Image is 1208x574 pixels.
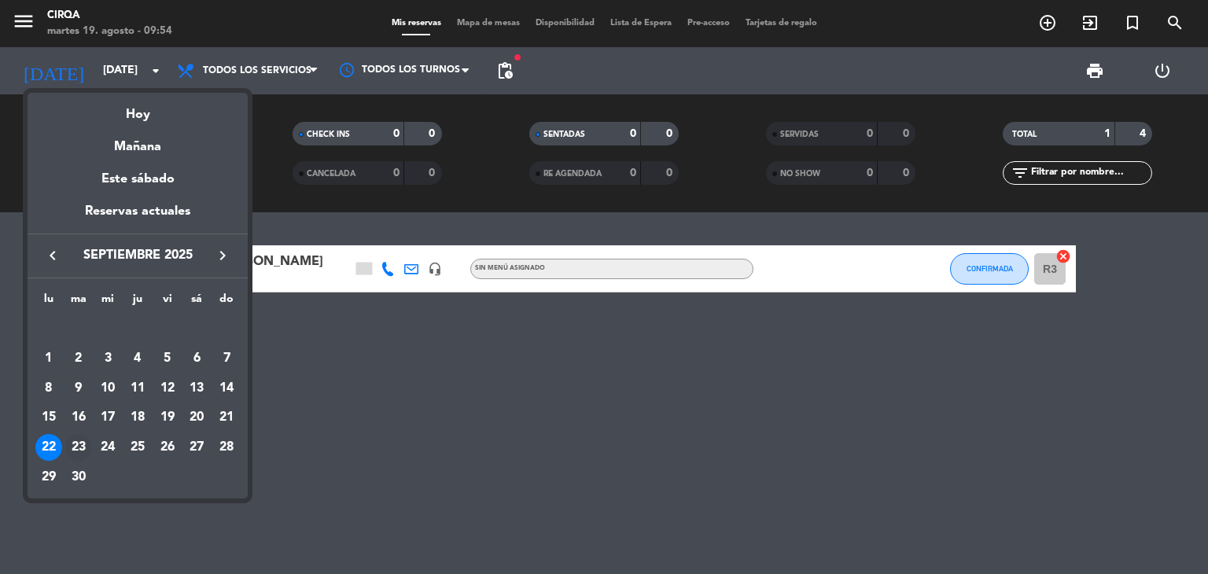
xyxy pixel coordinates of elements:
[28,125,248,157] div: Mañana
[183,434,210,461] div: 27
[212,290,241,315] th: domingo
[94,345,121,372] div: 3
[183,404,210,431] div: 20
[124,375,151,402] div: 11
[154,375,181,402] div: 12
[65,404,92,431] div: 16
[67,245,208,266] span: septiembre 2025
[93,344,123,373] td: 3 de septiembre de 2025
[64,432,94,462] td: 23 de septiembre de 2025
[94,375,121,402] div: 10
[182,432,212,462] td: 27 de septiembre de 2025
[28,157,248,201] div: Este sábado
[34,290,64,315] th: lunes
[64,344,94,373] td: 2 de septiembre de 2025
[28,201,248,234] div: Reservas actuales
[208,245,237,266] button: keyboard_arrow_right
[212,344,241,373] td: 7 de septiembre de 2025
[183,375,210,402] div: 13
[154,404,181,431] div: 19
[35,434,62,461] div: 22
[65,434,92,461] div: 23
[65,464,92,491] div: 30
[124,404,151,431] div: 18
[93,403,123,432] td: 17 de septiembre de 2025
[34,432,64,462] td: 22 de septiembre de 2025
[64,373,94,403] td: 9 de septiembre de 2025
[123,403,153,432] td: 18 de septiembre de 2025
[123,344,153,373] td: 4 de septiembre de 2025
[93,432,123,462] td: 24 de septiembre de 2025
[35,345,62,372] div: 1
[154,434,181,461] div: 26
[64,290,94,315] th: martes
[93,290,123,315] th: miércoles
[35,404,62,431] div: 15
[94,404,121,431] div: 17
[34,373,64,403] td: 8 de septiembre de 2025
[35,464,62,491] div: 29
[34,344,64,373] td: 1 de septiembre de 2025
[123,373,153,403] td: 11 de septiembre de 2025
[182,344,212,373] td: 6 de septiembre de 2025
[39,245,67,266] button: keyboard_arrow_left
[34,314,241,344] td: SEP.
[153,373,182,403] td: 12 de septiembre de 2025
[64,403,94,432] td: 16 de septiembre de 2025
[182,290,212,315] th: sábado
[34,462,64,492] td: 29 de septiembre de 2025
[65,345,92,372] div: 2
[213,404,240,431] div: 21
[213,375,240,402] div: 14
[212,373,241,403] td: 14 de septiembre de 2025
[94,434,121,461] div: 24
[65,375,92,402] div: 9
[212,432,241,462] td: 28 de septiembre de 2025
[182,373,212,403] td: 13 de septiembre de 2025
[43,246,62,265] i: keyboard_arrow_left
[183,345,210,372] div: 6
[153,290,182,315] th: viernes
[35,375,62,402] div: 8
[213,434,240,461] div: 28
[124,345,151,372] div: 4
[123,290,153,315] th: jueves
[213,246,232,265] i: keyboard_arrow_right
[182,403,212,432] td: 20 de septiembre de 2025
[123,432,153,462] td: 25 de septiembre de 2025
[93,373,123,403] td: 10 de septiembre de 2025
[153,403,182,432] td: 19 de septiembre de 2025
[124,434,151,461] div: 25
[153,344,182,373] td: 5 de septiembre de 2025
[154,345,181,372] div: 5
[213,345,240,372] div: 7
[153,432,182,462] td: 26 de septiembre de 2025
[34,403,64,432] td: 15 de septiembre de 2025
[28,93,248,125] div: Hoy
[212,403,241,432] td: 21 de septiembre de 2025
[64,462,94,492] td: 30 de septiembre de 2025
